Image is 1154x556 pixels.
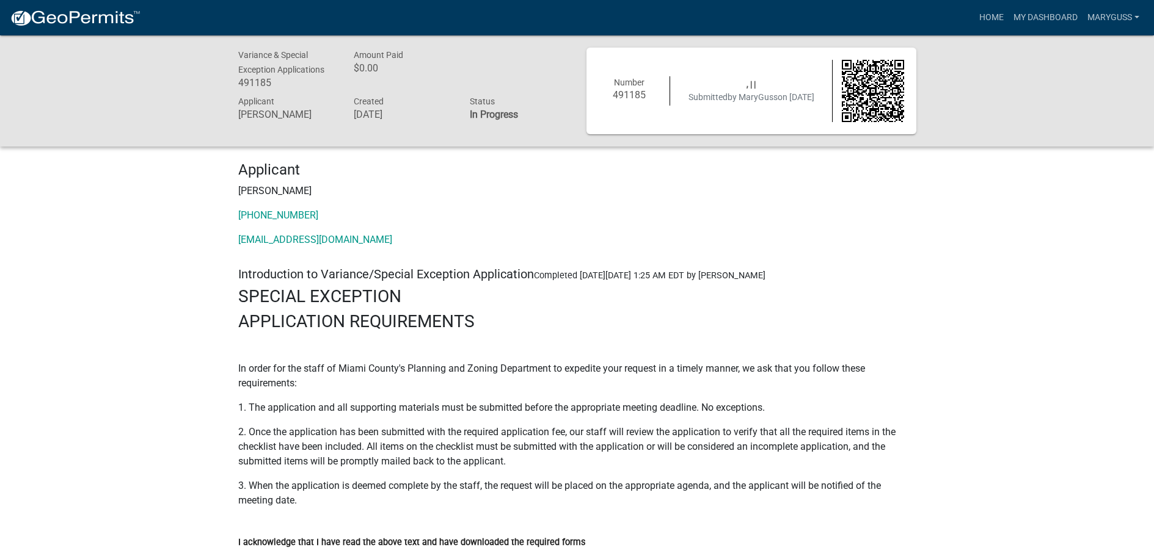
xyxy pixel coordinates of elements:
[974,6,1009,29] a: Home
[238,361,916,391] p: In order for the staff of Miami County's Planning and Zoning Department to expedite your request ...
[1083,6,1144,29] a: MaryGuss
[534,270,765,281] span: Completed [DATE][DATE] 1:25 AM EDT by [PERSON_NAME]
[354,96,384,106] span: Created
[238,311,916,332] h3: APPLICATION REQUIREMENTS
[238,50,324,74] span: Variance & Special Exception Applications
[238,478,916,508] p: 3. When the application is deemed complete by the staff, the request will be placed on the approp...
[238,425,916,469] p: 2. Once the application has been submitted with the required application fee, our staff will revi...
[238,538,585,547] label: I acknowledge that I have read the above text and have downloaded the required forms
[238,209,318,221] a: [PHONE_NUMBER]
[354,62,451,74] h6: $0.00
[238,267,916,281] h5: Introduction to Variance/Special Exception Application
[599,89,661,101] h6: 491185
[470,96,495,106] span: Status
[238,234,392,245] a: [EMAIL_ADDRESS][DOMAIN_NAME]
[842,60,904,122] img: QR code
[238,400,916,415] p: 1. The application and all supporting materials must be submitted before the appropriate meeting ...
[728,92,778,102] span: by MaryGuss
[238,109,336,120] h6: [PERSON_NAME]
[614,78,645,87] span: Number
[1009,6,1083,29] a: My Dashboard
[747,79,756,89] span: , | |
[688,92,814,102] span: Submitted on [DATE]
[238,184,916,198] p: [PERSON_NAME]
[470,109,518,120] strong: In Progress
[238,96,274,106] span: Applicant
[354,109,451,120] h6: [DATE]
[238,77,336,88] h6: 491185
[238,161,916,179] h4: Applicant
[354,50,403,60] span: Amount Paid
[238,286,916,307] h3: SPECIAL EXCEPTION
